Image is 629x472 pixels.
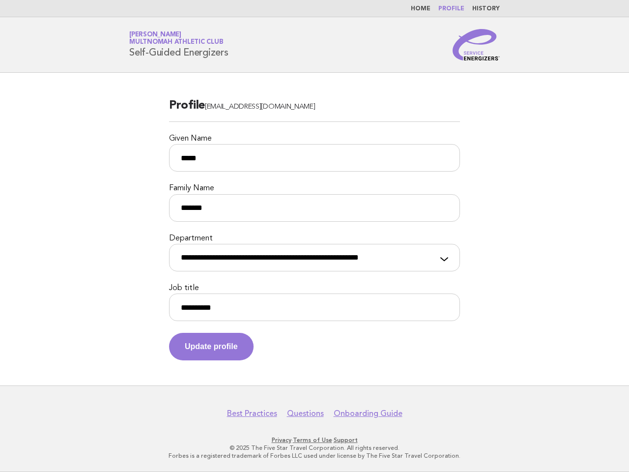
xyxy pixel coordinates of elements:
a: History [472,6,500,12]
a: Home [411,6,430,12]
h2: Profile [169,98,460,122]
label: Job title [169,283,460,294]
label: Family Name [169,183,460,194]
label: Department [169,234,460,244]
p: Forbes is a registered trademark of Forbes LLC used under license by The Five Star Travel Corpora... [14,452,615,460]
button: Update profile [169,333,254,360]
a: Profile [438,6,464,12]
p: · · [14,436,615,444]
a: Support [334,437,358,443]
a: [PERSON_NAME]Multnomah Athletic Club [129,31,223,45]
a: Onboarding Guide [334,409,402,418]
h1: Self-Guided Energizers [129,32,229,58]
span: [EMAIL_ADDRESS][DOMAIN_NAME] [205,103,315,111]
a: Terms of Use [293,437,332,443]
a: Privacy [272,437,291,443]
label: Given Name [169,134,460,144]
p: © 2025 The Five Star Travel Corporation. All rights reserved. [14,444,615,452]
span: Multnomah Athletic Club [129,39,223,46]
a: Best Practices [227,409,277,418]
img: Service Energizers [453,29,500,60]
a: Questions [287,409,324,418]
